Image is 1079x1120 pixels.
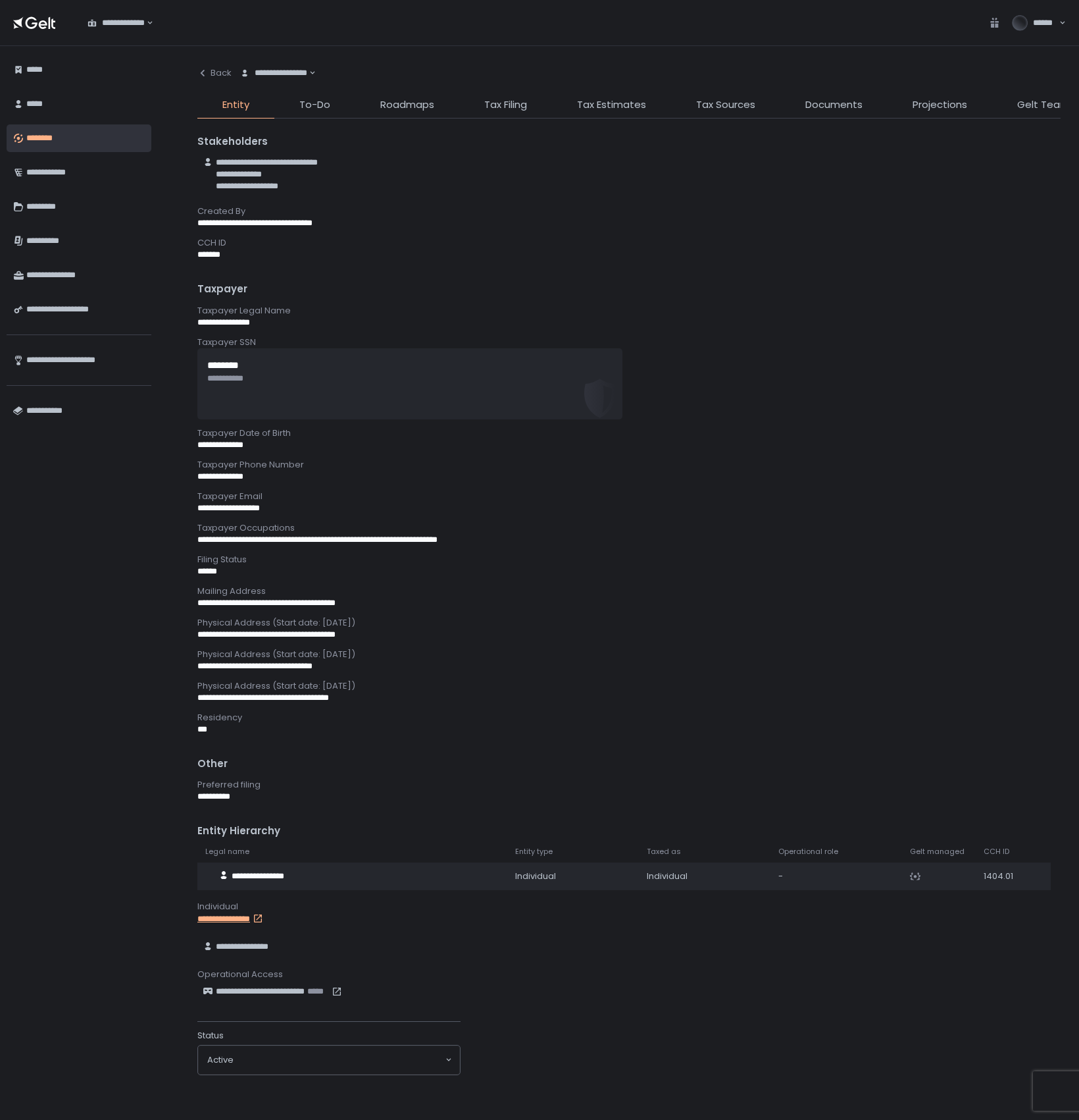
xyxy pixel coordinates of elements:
[197,969,1061,980] div: Operational Access
[1017,97,1070,113] span: Gelt Team
[805,97,863,113] span: Documents
[79,9,153,37] div: Search for option
[380,97,434,113] span: Roadmaps
[145,16,145,30] input: Search for option
[197,712,1061,724] div: Residency
[197,757,1061,772] div: Other
[197,585,1061,597] div: Mailing Address
[197,59,232,87] button: Back
[484,97,527,113] span: Tax Filing
[913,97,967,113] span: Projections
[234,1053,444,1067] input: Search for option
[222,97,249,113] span: Entity
[197,282,1061,297] div: Taxpayer
[197,901,1061,913] div: Individual
[910,847,965,857] span: Gelt managed
[205,847,249,857] span: Legal name
[197,237,1061,249] div: CCH ID
[197,305,1061,317] div: Taxpayer Legal Name
[197,1030,224,1042] span: Status
[647,870,763,882] div: Individual
[984,870,1026,882] div: 1404.01
[198,1046,460,1075] div: Search for option
[778,870,894,882] div: -
[197,205,1061,217] div: Created By
[197,522,1061,534] div: Taxpayer Occupations
[778,847,838,857] span: Operational role
[197,459,1061,471] div: Taxpayer Phone Number
[197,491,1061,502] div: Taxpayer Email
[197,134,1061,149] div: Stakeholders
[197,779,1061,791] div: Preferred filing
[197,824,1061,839] div: Entity Hierarchy
[577,97,646,113] span: Tax Estimates
[647,847,681,857] span: Taxed as
[696,97,755,113] span: Tax Sources
[197,67,232,79] div: Back
[197,649,1061,660] div: Physical Address (Start date: [DATE])
[984,847,1009,857] span: CCH ID
[207,1054,234,1066] span: active
[515,847,553,857] span: Entity type
[299,97,330,113] span: To-Do
[197,680,1061,692] div: Physical Address (Start date: [DATE])
[515,870,631,882] div: Individual
[232,59,316,87] div: Search for option
[197,617,1061,629] div: Physical Address (Start date: [DATE])
[197,427,1061,439] div: Taxpayer Date of Birth
[197,336,1061,348] div: Taxpayer SSN
[197,554,1061,566] div: Filing Status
